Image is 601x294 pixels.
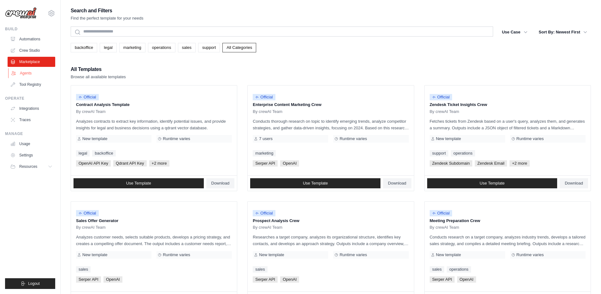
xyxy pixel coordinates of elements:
[436,136,461,141] span: New template
[427,178,557,188] a: Use Template
[560,178,588,188] a: Download
[8,103,55,114] a: Integrations
[339,252,367,257] span: Runtime varies
[82,136,107,141] span: New template
[250,178,380,188] a: Use Template
[211,181,230,186] span: Download
[430,118,586,131] p: Fetches tickets from Zendesk based on a user's query, analyzes them, and generates a summary. Out...
[178,43,196,52] a: sales
[119,43,145,52] a: marketing
[5,26,55,32] div: Build
[76,150,90,156] a: legal
[113,160,147,167] span: Qdrant API Key
[430,210,452,216] span: Official
[8,34,55,44] a: Automations
[253,150,276,156] a: marketing
[259,136,273,141] span: 7 users
[516,252,544,257] span: Runtime varies
[100,43,116,52] a: legal
[76,160,111,167] span: OpenAI API Key
[8,45,55,56] a: Crew Studio
[8,79,55,90] a: Tool Registry
[28,281,40,286] span: Logout
[74,178,204,188] a: Use Template
[510,160,530,167] span: +2 more
[280,276,299,283] span: OpenAI
[76,94,99,100] span: Official
[76,118,232,131] p: Analyzes contracts to extract key information, identify potential issues, and provide insights fo...
[253,266,267,273] a: sales
[457,276,476,283] span: OpenAI
[5,7,37,19] img: Logo
[163,252,190,257] span: Runtime varies
[430,218,586,224] p: Meeting Preparation Crew
[76,266,91,273] a: sales
[565,181,583,186] span: Download
[19,164,37,169] span: Resources
[76,225,106,230] span: By crewAI Team
[92,150,115,156] a: backoffice
[76,210,99,216] span: Official
[8,68,56,78] a: Agents
[253,276,278,283] span: Serper API
[430,225,459,230] span: By crewAI Team
[430,94,452,100] span: Official
[71,6,144,15] h2: Search and Filters
[447,266,471,273] a: operations
[163,136,190,141] span: Runtime varies
[76,218,232,224] p: Sales Offer Generator
[430,266,444,273] a: sales
[253,109,282,114] span: By crewAI Team
[475,160,507,167] span: Zendesk Email
[480,181,504,186] span: Use Template
[71,43,97,52] a: backoffice
[430,160,472,167] span: Zendesk Subdomain
[76,276,101,283] span: Serper API
[259,252,284,257] span: New template
[8,57,55,67] a: Marketplace
[430,102,586,108] p: Zendesk Ticket Insights Crew
[8,162,55,172] button: Resources
[253,160,278,167] span: Serper API
[8,139,55,149] a: Usage
[451,150,475,156] a: operations
[383,178,411,188] a: Download
[71,15,144,21] p: Find the perfect template for your needs
[5,278,55,289] button: Logout
[388,181,406,186] span: Download
[206,178,235,188] a: Download
[253,102,409,108] p: Enterprise Content Marketing Crew
[253,94,275,100] span: Official
[149,160,169,167] span: +2 more
[253,234,409,247] p: Researches a target company, analyzes its organizational structure, identifies key contacts, and ...
[430,276,455,283] span: Serper API
[253,210,275,216] span: Official
[498,26,531,38] button: Use Case
[303,181,328,186] span: Use Template
[103,276,122,283] span: OpenAI
[430,234,586,247] p: Conducts research on a target company, analyzes industry trends, develops a tailored sales strate...
[430,150,448,156] a: support
[535,26,591,38] button: Sort By: Newest First
[222,43,256,52] a: All Categories
[76,102,232,108] p: Contract Analysis Template
[516,136,544,141] span: Runtime varies
[148,43,175,52] a: operations
[8,115,55,125] a: Traces
[198,43,220,52] a: support
[436,252,461,257] span: New template
[430,109,459,114] span: By crewAI Team
[76,109,106,114] span: By crewAI Team
[5,131,55,136] div: Manage
[71,65,126,74] h2: All Templates
[253,218,409,224] p: Prospect Analysis Crew
[82,252,107,257] span: New template
[253,225,282,230] span: By crewAI Team
[126,181,151,186] span: Use Template
[280,160,299,167] span: OpenAI
[76,234,232,247] p: Analyzes customer needs, selects suitable products, develops a pricing strategy, and creates a co...
[5,96,55,101] div: Operate
[8,150,55,160] a: Settings
[253,118,409,131] p: Conducts thorough research on topic to identify emerging trends, analyze competitor strategies, a...
[71,74,126,80] p: Browse all available templates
